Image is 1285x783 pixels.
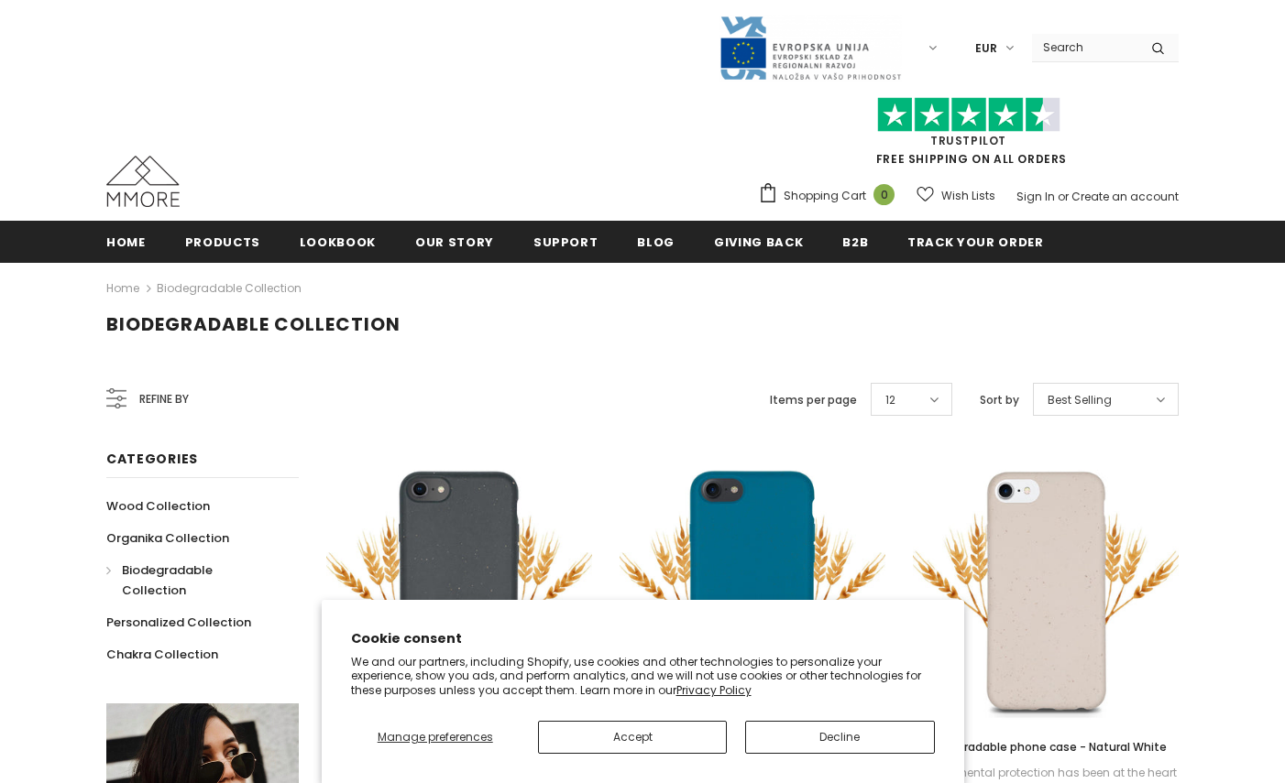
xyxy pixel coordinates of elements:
[1048,391,1112,409] span: Best Selling
[106,522,229,554] a: Organika Collection
[106,450,198,468] span: Categories
[1016,189,1055,204] a: Sign In
[300,234,376,251] span: Lookbook
[106,529,229,547] span: Organika Collection
[930,133,1006,148] a: Trustpilot
[913,737,1179,757] a: Biodegradable phone case - Natural White
[106,646,218,663] span: Chakra Collection
[106,497,210,515] span: Wood Collection
[106,606,251,638] a: Personalized Collection
[758,105,1179,167] span: FREE SHIPPING ON ALL ORDERS
[106,156,180,207] img: MMORE Cases
[378,729,493,745] span: Manage preferences
[907,221,1043,262] a: Track your order
[917,179,995,212] a: Wish Lists
[106,311,401,337] span: Biodegradable Collection
[122,561,213,599] span: Biodegradable Collection
[106,234,146,251] span: Home
[1058,189,1069,204] span: or
[842,221,868,262] a: B2B
[975,39,997,58] span: EUR
[719,39,902,55] a: Javni Razpis
[637,221,675,262] a: Blog
[351,629,935,648] h2: Cookie consent
[106,221,146,262] a: Home
[784,187,866,205] span: Shopping Cart
[907,234,1043,251] span: Track your order
[941,187,995,205] span: Wish Lists
[157,280,302,296] a: Biodegradable Collection
[925,739,1167,755] span: Biodegradable phone case - Natural White
[1071,189,1179,204] a: Create an account
[714,234,803,251] span: Giving back
[873,184,895,205] span: 0
[637,234,675,251] span: Blog
[842,234,868,251] span: B2B
[106,638,218,670] a: Chakra Collection
[980,391,1019,409] label: Sort by
[877,97,1060,133] img: Trust Pilot Stars
[533,221,599,262] a: support
[185,221,260,262] a: Products
[538,721,727,754] button: Accept
[106,490,210,522] a: Wood Collection
[351,721,520,754] button: Manage preferences
[758,182,904,210] a: Shopping Cart 0
[351,655,935,698] p: We and our partners, including Shopify, use cookies and other technologies to personalize your ex...
[770,391,857,409] label: Items per page
[1032,34,1137,60] input: Search Site
[676,682,752,698] a: Privacy Policy
[139,389,189,409] span: Refine by
[106,614,251,631] span: Personalized Collection
[106,554,279,606] a: Biodegradable Collection
[300,221,376,262] a: Lookbook
[106,277,139,299] a: Home
[885,391,895,409] span: 12
[533,234,599,251] span: support
[185,234,260,251] span: Products
[415,221,494,262] a: Our Story
[714,221,803,262] a: Giving back
[415,234,494,251] span: Our Story
[745,721,934,754] button: Decline
[719,15,902,82] img: Javni Razpis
